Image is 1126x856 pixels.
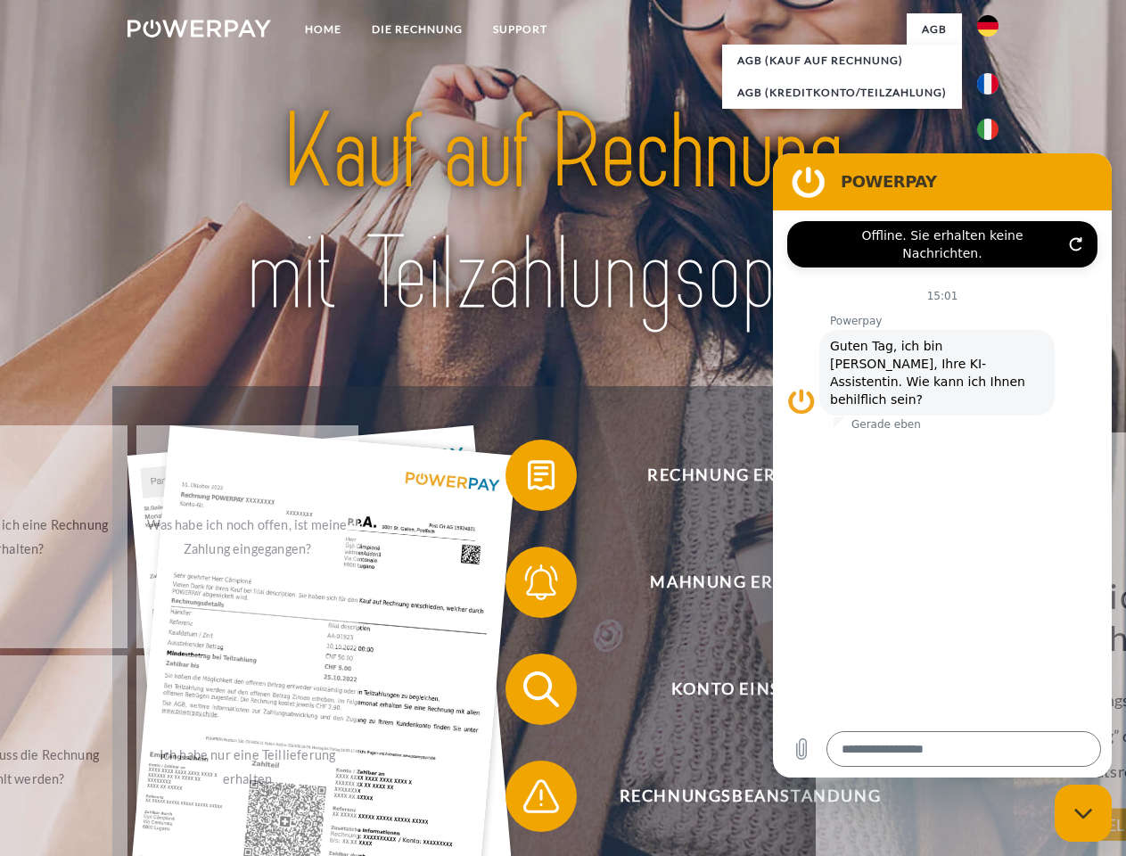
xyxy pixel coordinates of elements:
[147,743,348,791] div: Ich habe nur eine Teillieferung erhalten
[290,13,357,45] a: Home
[170,86,956,342] img: title-powerpay_de.svg
[977,73,999,95] img: fr
[519,667,563,712] img: qb_search.svg
[1055,785,1112,842] iframe: Schaltfläche zum Öffnen des Messaging-Fensters; Konversation läuft
[357,13,478,45] a: DIE RECHNUNG
[136,425,358,648] a: Was habe ich noch offen, ist meine Zahlung eingegangen?
[722,45,962,77] a: AGB (Kauf auf Rechnung)
[773,153,1112,778] iframe: Messaging-Fenster
[519,774,563,819] img: qb_warning.svg
[478,13,563,45] a: SUPPORT
[907,13,962,45] a: agb
[722,77,962,109] a: AGB (Kreditkonto/Teilzahlung)
[977,15,999,37] img: de
[127,20,271,37] img: logo-powerpay-white.svg
[505,654,969,725] button: Konto einsehen
[147,513,348,561] div: Was habe ich noch offen, ist meine Zahlung eingegangen?
[977,119,999,140] img: it
[531,761,968,832] span: Rechnungsbeanstandung
[531,654,968,725] span: Konto einsehen
[505,761,969,832] button: Rechnungsbeanstandung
